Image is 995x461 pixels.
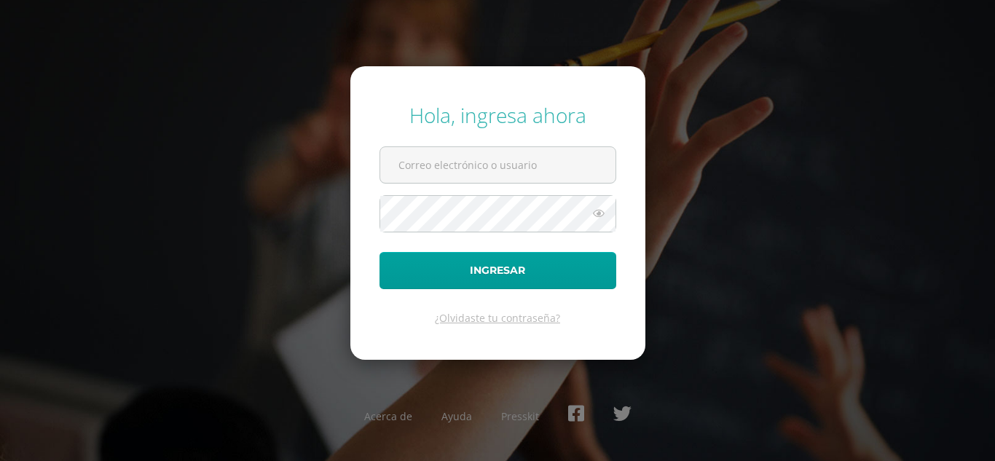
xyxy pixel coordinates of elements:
[364,409,412,423] a: Acerca de
[435,311,560,325] a: ¿Olvidaste tu contraseña?
[379,252,616,289] button: Ingresar
[380,147,616,183] input: Correo electrónico o usuario
[501,409,539,423] a: Presskit
[441,409,472,423] a: Ayuda
[379,101,616,129] div: Hola, ingresa ahora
